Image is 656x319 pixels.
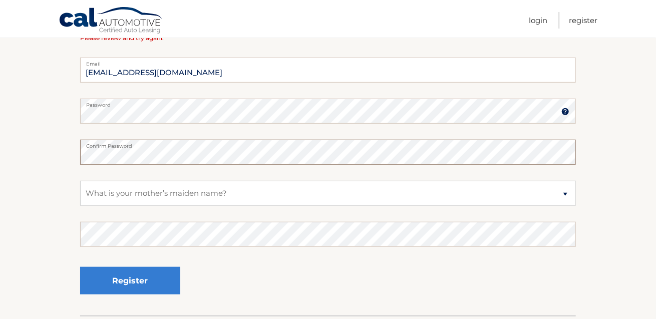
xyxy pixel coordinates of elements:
[80,58,576,83] input: Email
[569,12,597,29] a: Register
[80,267,180,294] button: Register
[59,7,164,36] a: Cal Automotive
[561,108,569,116] img: tooltip.svg
[529,12,547,29] a: Login
[80,140,576,148] label: Confirm Password
[80,58,576,66] label: Email
[80,26,238,42] span: Account cannot be validated by this series of entries. Please review and try again.
[80,99,576,107] label: Password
